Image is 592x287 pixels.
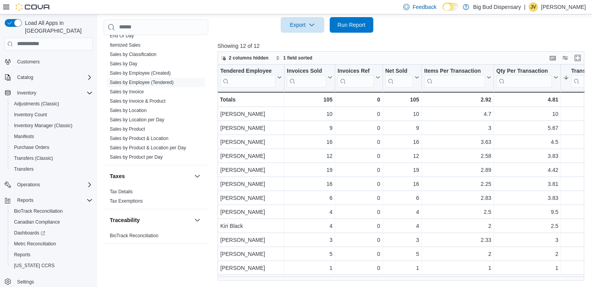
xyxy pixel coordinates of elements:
[424,137,492,147] div: 3.63
[385,109,419,119] div: 10
[573,53,582,63] button: Enter fullscreen
[287,221,332,231] div: 4
[424,123,492,133] div: 3
[220,123,282,133] div: [PERSON_NAME]
[110,89,144,94] a: Sales by Invoice
[496,235,558,245] div: 3
[14,73,93,82] span: Catalog
[424,95,491,104] div: 2.92
[17,197,33,203] span: Reports
[531,2,536,12] span: JV
[110,42,141,48] a: Itemized Sales
[8,142,96,153] button: Purchase Orders
[424,235,492,245] div: 2.33
[17,279,34,285] span: Settings
[496,221,558,231] div: 2.5
[385,67,413,75] div: Net Sold
[14,122,72,129] span: Inventory Manager (Classic)
[218,53,272,63] button: 2 columns hidden
[220,95,282,104] div: Totals
[11,99,93,108] span: Adjustments (Classic)
[385,165,419,175] div: 19
[110,51,156,58] span: Sales by Classification
[287,165,332,175] div: 19
[424,67,485,75] div: Items Per Transaction
[385,123,419,133] div: 9
[424,67,485,87] div: Items Per Transaction
[385,137,419,147] div: 16
[337,21,365,29] span: Run Report
[14,88,39,98] button: Inventory
[287,137,332,147] div: 16
[110,108,147,113] a: Sales by Location
[11,206,93,216] span: BioTrack Reconciliation
[385,221,419,231] div: 4
[14,262,54,269] span: [US_STATE] CCRS
[424,193,492,203] div: 2.83
[11,164,37,174] a: Transfers
[110,117,164,123] span: Sales by Location per Day
[110,154,163,160] span: Sales by Product per Day
[110,189,133,194] a: Tax Details
[8,153,96,164] button: Transfers (Classic)
[443,3,459,11] input: Dark Mode
[337,235,380,245] div: 0
[220,67,276,87] div: Tendered Employee
[110,135,169,142] span: Sales by Product & Location
[496,193,558,203] div: 3.83
[496,95,558,104] div: 4.81
[193,215,202,225] button: Traceability
[337,109,380,119] div: 0
[337,207,380,217] div: 0
[496,109,558,119] div: 10
[11,217,63,227] a: Canadian Compliance
[110,80,174,85] a: Sales by Employee (Tendered)
[287,67,332,87] button: Invoices Sold
[220,137,282,147] div: [PERSON_NAME]
[8,120,96,131] button: Inventory Manager (Classic)
[220,165,282,175] div: [PERSON_NAME]
[17,90,36,96] span: Inventory
[11,250,33,259] a: Reports
[110,145,186,151] span: Sales by Product & Location per Day
[385,95,419,104] div: 105
[337,95,380,104] div: 0
[220,109,282,119] div: [PERSON_NAME]
[220,235,282,245] div: [PERSON_NAME]
[11,206,66,216] a: BioTrack Reconciliation
[287,123,332,133] div: 9
[337,179,380,189] div: 0
[385,249,419,259] div: 5
[14,57,43,66] a: Customers
[110,33,134,39] span: End Of Day
[11,110,50,119] a: Inventory Count
[385,151,419,161] div: 12
[548,53,557,63] button: Keyboard shortcuts
[220,151,282,161] div: [PERSON_NAME]
[11,121,76,130] a: Inventory Manager (Classic)
[8,109,96,120] button: Inventory Count
[110,172,125,180] h3: Taxes
[11,239,93,248] span: Metrc Reconciliation
[473,2,521,12] p: Big Bud Dispensary
[287,207,332,217] div: 4
[14,241,56,247] span: Metrc Reconciliation
[337,151,380,161] div: 0
[14,166,33,172] span: Transfers
[14,88,93,98] span: Inventory
[16,3,51,11] img: Cova
[220,263,282,273] div: [PERSON_NAME]
[496,123,558,133] div: 5.67
[11,143,93,152] span: Purchase Orders
[11,154,56,163] a: Transfers (Classic)
[110,52,156,57] a: Sales by Classification
[272,53,316,63] button: 1 field sorted
[496,67,552,87] div: Qty Per Transaction
[385,235,419,245] div: 3
[14,180,93,189] span: Operations
[2,195,96,206] button: Reports
[14,155,53,161] span: Transfers (Classic)
[14,277,37,287] a: Settings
